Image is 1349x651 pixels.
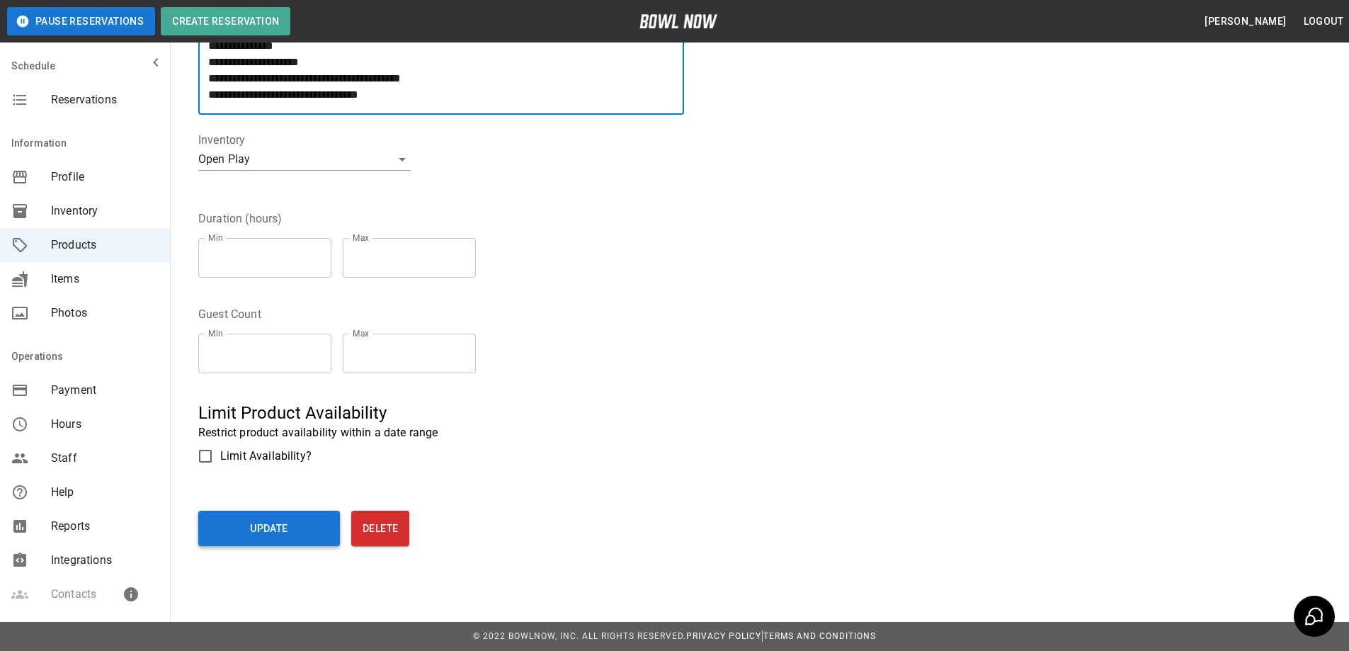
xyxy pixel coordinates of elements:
[686,631,761,641] a: Privacy Policy
[51,484,159,501] span: Help
[220,448,312,465] span: Limit Availability?
[198,511,340,546] button: Update
[161,7,290,35] button: Create Reservation
[51,552,159,569] span: Integrations
[7,7,155,35] button: Pause Reservations
[1199,9,1292,35] button: [PERSON_NAME]
[51,305,159,322] span: Photos
[351,511,409,546] button: Delete
[51,203,159,220] span: Inventory
[473,631,686,641] span: © 2022 BowlNow, Inc. All Rights Reserved.
[763,631,876,641] a: Terms and Conditions
[1298,9,1349,35] button: Logout
[198,306,261,322] legend: Guest Count
[51,416,159,433] span: Hours
[51,450,159,467] span: Staff
[51,237,159,254] span: Products
[198,132,245,148] legend: Inventory
[198,148,411,171] div: Open Play
[51,518,159,535] span: Reports
[198,424,935,441] p: Restrict product availability within a date range
[198,402,935,424] h5: Limit Product Availability
[639,14,717,28] img: logo
[51,271,159,288] span: Items
[51,169,159,186] span: Profile
[198,210,282,227] legend: Duration (hours)
[51,382,159,399] span: Payment
[51,91,159,108] span: Reservations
